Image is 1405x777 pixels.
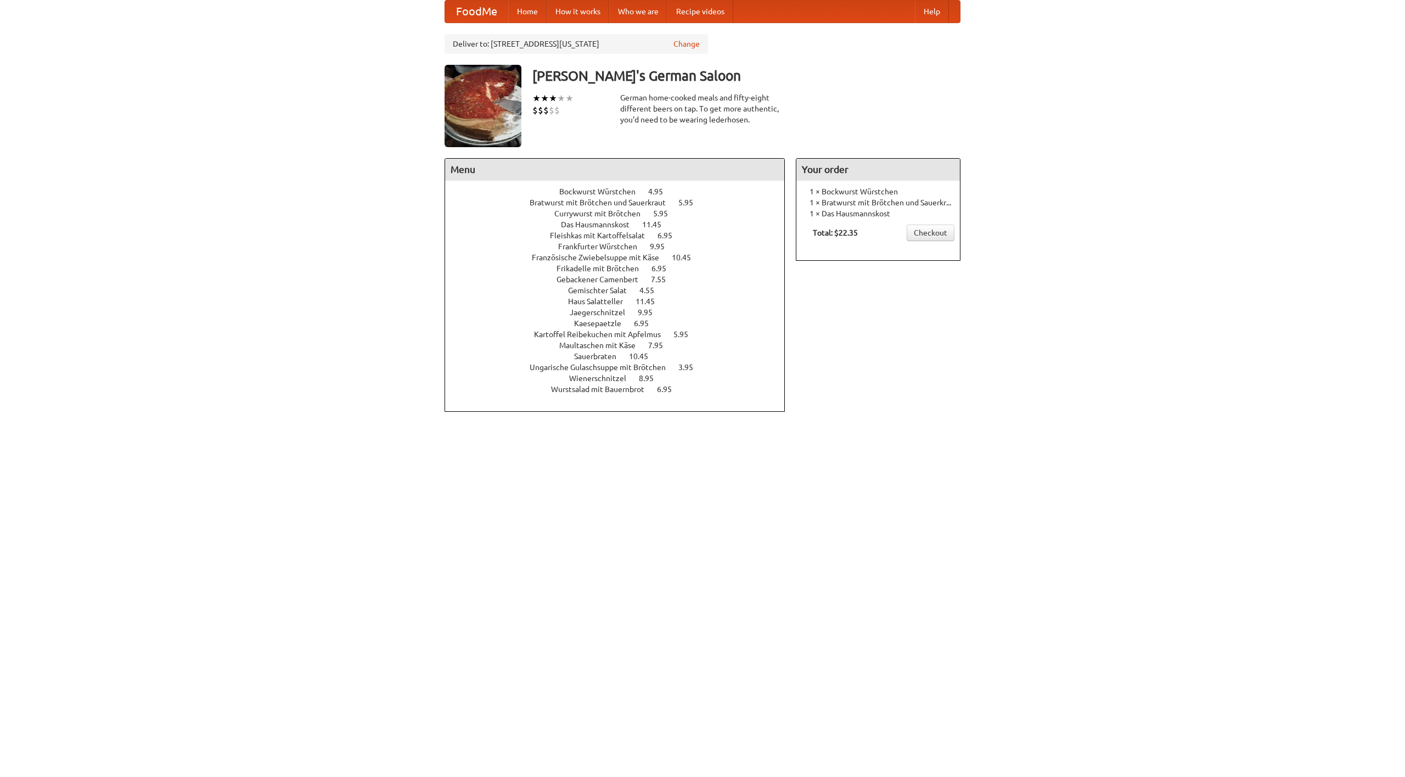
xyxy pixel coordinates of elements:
span: 11.45 [636,297,666,306]
span: Frankfurter Würstchen [558,242,648,251]
div: German home-cooked meals and fifty-eight different beers on tap. To get more authentic, you'd nee... [620,92,785,125]
a: Haus Salatteller 11.45 [568,297,675,306]
span: Maultaschen mit Käse [559,341,647,350]
span: 9.95 [650,242,676,251]
span: Kaesepaetzle [574,319,632,328]
span: 10.45 [629,352,659,361]
li: 1 × Bockwurst Würstchen [802,186,954,197]
span: 6.95 [634,319,660,328]
li: ★ [565,92,574,104]
span: Jaegerschnitzel [570,308,636,317]
span: Sauerbraten [574,352,627,361]
span: 5.95 [678,198,704,207]
span: 3.95 [678,363,704,372]
a: Jaegerschnitzel 9.95 [570,308,673,317]
b: Total: $22.35 [813,228,858,237]
span: Kartoffel Reibekuchen mit Apfelmus [534,330,672,339]
h3: [PERSON_NAME]'s German Saloon [532,65,960,87]
h4: Menu [445,159,784,181]
a: Maultaschen mit Käse 7.95 [559,341,683,350]
span: 9.95 [638,308,664,317]
span: Französische Zwiebelsuppe mit Käse [532,253,670,262]
a: Fleishkas mit Kartoffelsalat 6.95 [550,231,693,240]
span: Currywurst mit Brötchen [554,209,651,218]
span: 4.95 [648,187,674,196]
a: Who we are [609,1,667,23]
span: 6.95 [657,231,683,240]
li: $ [543,104,549,116]
span: Gemischter Salat [568,286,638,295]
span: 8.95 [639,374,665,383]
span: 7.95 [648,341,674,350]
span: Ungarische Gulaschsuppe mit Brötchen [530,363,677,372]
span: 6.95 [657,385,683,394]
a: FoodMe [445,1,508,23]
span: Bratwurst mit Brötchen und Sauerkraut [530,198,677,207]
a: Wienerschnitzel 8.95 [569,374,674,383]
li: ★ [532,92,541,104]
a: Help [915,1,949,23]
a: Kaesepaetzle 6.95 [574,319,669,328]
li: ★ [557,92,565,104]
li: ★ [549,92,557,104]
a: Ungarische Gulaschsuppe mit Brötchen 3.95 [530,363,713,372]
a: Bratwurst mit Brötchen und Sauerkraut 5.95 [530,198,713,207]
span: 5.95 [653,209,679,218]
a: Gebackener Camenbert 7.55 [557,275,686,284]
span: 10.45 [672,253,702,262]
a: Frikadelle mit Brötchen 6.95 [557,264,687,273]
li: 1 × Das Hausmannskost [802,208,954,219]
a: Sauerbraten 10.45 [574,352,668,361]
span: Haus Salatteller [568,297,634,306]
a: Bockwurst Würstchen 4.95 [559,187,683,196]
span: Fleishkas mit Kartoffelsalat [550,231,656,240]
div: Deliver to: [STREET_ADDRESS][US_STATE] [445,34,708,54]
h4: Your order [796,159,960,181]
span: Gebackener Camenbert [557,275,649,284]
a: Kartoffel Reibekuchen mit Apfelmus 5.95 [534,330,709,339]
li: $ [538,104,543,116]
li: 1 × Bratwurst mit Brötchen und Sauerkraut [802,197,954,208]
a: Currywurst mit Brötchen 5.95 [554,209,688,218]
span: Bockwurst Würstchen [559,187,647,196]
li: ★ [541,92,549,104]
a: Wurstsalad mit Bauernbrot 6.95 [551,385,692,394]
a: Recipe videos [667,1,733,23]
a: Gemischter Salat 4.55 [568,286,675,295]
a: Frankfurter Würstchen 9.95 [558,242,685,251]
span: Wienerschnitzel [569,374,637,383]
a: Französische Zwiebelsuppe mit Käse 10.45 [532,253,711,262]
a: Home [508,1,547,23]
a: Das Hausmannskost 11.45 [561,220,682,229]
span: 4.55 [639,286,665,295]
li: $ [532,104,538,116]
span: Das Hausmannskost [561,220,640,229]
span: 5.95 [673,330,699,339]
span: 6.95 [651,264,677,273]
a: Change [673,38,700,49]
a: How it works [547,1,609,23]
span: Frikadelle mit Brötchen [557,264,650,273]
span: Wurstsalad mit Bauernbrot [551,385,655,394]
img: angular.jpg [445,65,521,147]
span: 7.55 [651,275,677,284]
li: $ [549,104,554,116]
span: 11.45 [642,220,672,229]
li: $ [554,104,560,116]
a: Checkout [907,225,954,241]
